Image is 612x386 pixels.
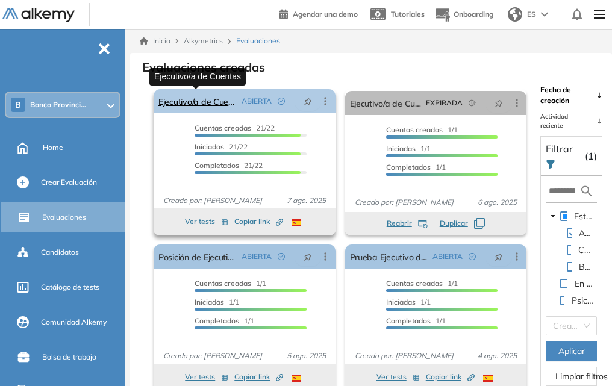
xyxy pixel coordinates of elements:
span: caret-down [550,213,556,219]
span: Limpiar filtros [555,370,608,383]
span: Actividad reciente [540,112,590,130]
span: Alkymetrics [184,36,223,45]
span: Estados [572,209,597,223]
span: Tutoriales [391,10,425,19]
span: Evaluaciones [42,212,86,223]
span: Completados [386,316,431,325]
span: 5 ago. 2025 [282,350,331,361]
span: Iniciadas [386,297,416,307]
span: check-circle [469,253,476,260]
button: pushpin [295,247,321,266]
span: 1/1 [386,316,446,325]
button: pushpin [295,92,321,111]
span: Home [43,142,63,153]
span: Psicotécnicos [569,293,597,308]
span: (1) [585,149,597,163]
span: En uso [572,276,597,291]
button: pushpin [486,247,512,266]
span: Crear Evaluación [41,177,97,188]
button: Copiar link [426,370,475,384]
span: Filtrar [546,143,575,155]
span: 4 ago. 2025 [473,350,522,361]
span: pushpin [304,252,312,261]
span: Comunidad Alkemy [41,317,107,328]
span: 1/1 [386,163,446,172]
span: Reabrir [387,218,412,229]
span: Estados [574,211,605,222]
span: Creado por: [PERSON_NAME] [158,195,267,206]
button: Copiar link [234,370,283,384]
span: 1/1 [386,297,431,307]
a: Ejecutivo/a de Cuentas [158,89,237,113]
span: Aplicar [558,344,585,358]
button: Ver tests [185,214,228,229]
span: Abiertas [576,226,597,240]
span: check-circle [278,253,285,260]
span: Creado por: [PERSON_NAME] [350,197,458,208]
span: Cuentas creadas [386,125,443,134]
span: pushpin [495,98,503,108]
img: ESP [292,375,301,382]
span: Iniciadas [195,142,224,151]
button: Ver tests [376,370,420,384]
span: ABIERTA [242,251,272,262]
span: 7 ago. 2025 [282,195,331,206]
span: Evaluaciones [236,36,280,46]
span: Completados [195,161,239,170]
span: 1/1 [386,144,431,153]
span: 1/1 [386,125,458,134]
img: world [508,7,522,22]
span: Catálogo de tests [41,282,99,293]
span: EXPIRADA [426,98,463,108]
span: Agendar una demo [293,10,358,19]
button: Onboarding [434,2,493,28]
span: En uso [575,278,601,289]
span: pushpin [495,252,503,261]
span: Duplicar [440,218,468,229]
img: ESP [483,375,493,382]
span: check-circle [278,98,285,105]
button: Ver tests [185,370,228,384]
span: 1/1 [386,279,458,288]
span: ES [527,9,536,20]
img: Menu [589,2,610,26]
span: Cuentas creadas [195,123,251,132]
span: Creado por: [PERSON_NAME] [158,350,267,361]
span: Banco Provinci... [30,100,86,110]
a: Agendar una demo [279,6,358,20]
span: Copiar link [234,216,283,227]
span: Completados [195,316,239,325]
a: Posición de Ejecutivo/a de Cuentas [158,244,237,269]
span: pushpin [304,96,312,106]
img: ESP [292,219,301,226]
span: 21/22 [195,142,248,151]
span: 1/1 [195,279,266,288]
span: Iniciadas [386,144,416,153]
span: B [15,100,21,110]
span: Cuentas creadas [386,279,443,288]
a: Prueba Ejecutivo de Ventas [350,244,428,269]
span: Candidatos [41,247,79,258]
span: 1/1 [195,297,239,307]
div: Ejecutivo/a de Cuentas [149,68,246,86]
span: Abiertas [579,228,611,238]
span: Cerradas [576,243,597,257]
span: 1/1 [195,316,254,325]
span: 21/22 [195,123,275,132]
span: 21/22 [195,161,263,170]
h3: Evaluaciones creadas [142,60,265,75]
button: Aplicar [546,341,597,361]
span: Completados [386,163,431,172]
button: Reabrir [387,218,428,229]
span: 6 ago. 2025 [473,197,522,208]
span: Cuentas creadas [195,279,251,288]
button: Copiar link [234,214,283,229]
span: Copiar link [234,372,283,382]
button: pushpin [486,93,512,113]
img: arrow [541,12,548,17]
span: Onboarding [454,10,493,19]
span: ABIERTA [242,96,272,107]
img: Logo [2,8,75,23]
span: Copiar link [426,372,475,382]
button: Limpiar filtros [546,367,597,386]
